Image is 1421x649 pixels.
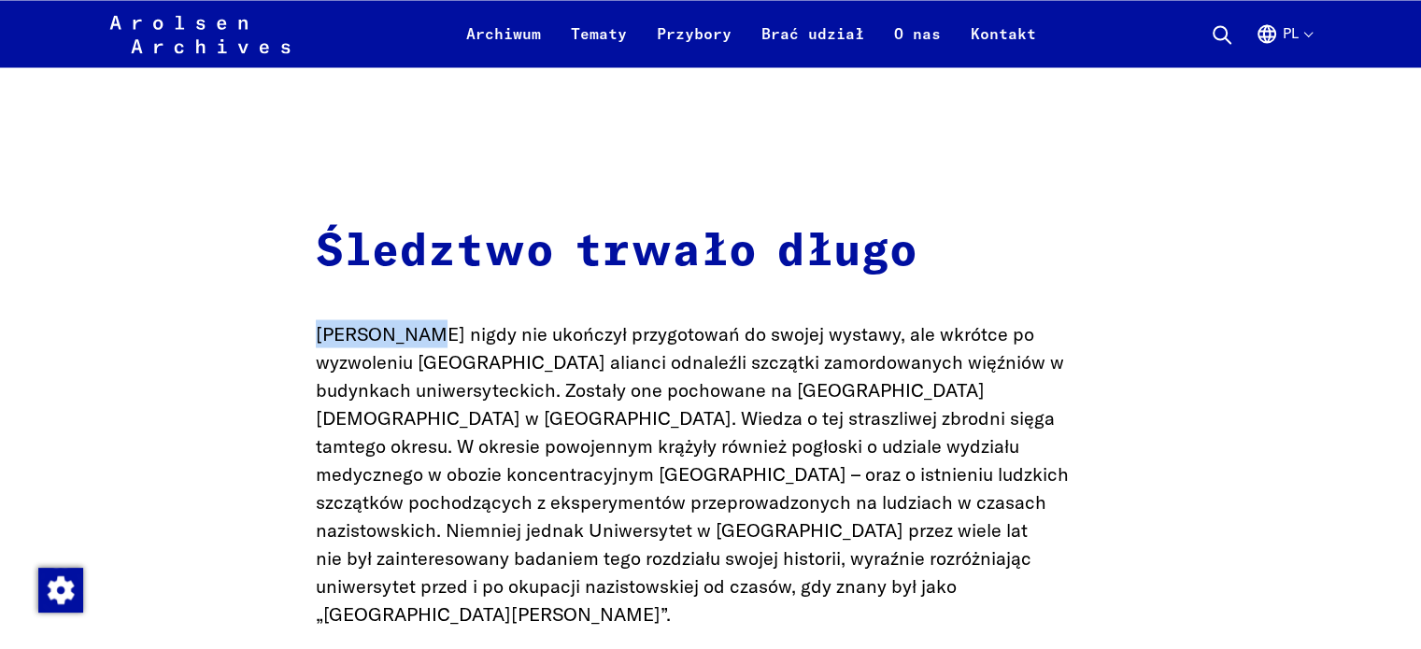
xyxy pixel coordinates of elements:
[316,321,1069,625] font: [PERSON_NAME] nigdy nie ukończył przygotowań do swojej wystawy, ale wkrótce po wyzwoleniu [GEOGRA...
[641,22,746,67] a: Przybory
[878,22,955,67] a: O nas
[955,22,1050,67] a: Kontakt
[555,22,641,67] a: Tematy
[1256,22,1312,67] button: Angielski, wybór języka
[746,22,878,67] a: Brać udział
[38,568,83,613] img: Zmiana zgody
[760,24,863,43] font: Brać udział
[465,24,540,43] font: Archiwum
[1282,24,1298,42] font: pl
[970,24,1035,43] font: Kontakt
[570,24,626,43] font: Tematy
[450,11,1050,56] nav: Podstawowy
[893,24,940,43] font: O nas
[316,229,917,274] font: Śledztwo trwało długo
[37,567,82,612] div: Zmiana zgody
[450,22,555,67] a: Archiwum
[656,24,731,43] font: Przybory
